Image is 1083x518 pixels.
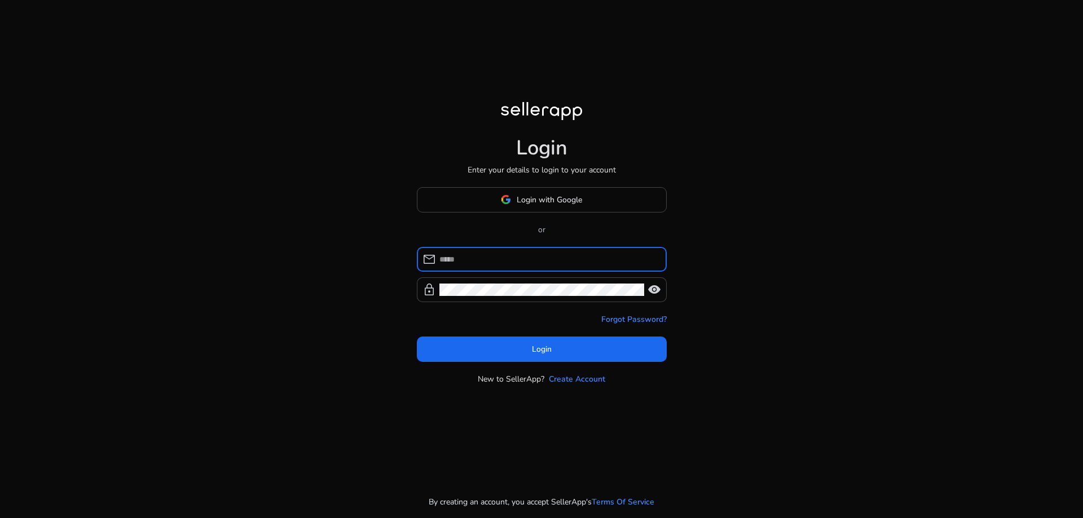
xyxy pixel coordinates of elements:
span: Login with Google [517,194,582,206]
p: Enter your details to login to your account [468,164,616,176]
span: visibility [648,283,661,296]
h1: Login [516,136,567,160]
span: mail [422,253,436,266]
a: Create Account [549,373,605,385]
p: New to SellerApp? [478,373,544,385]
img: google-logo.svg [501,194,511,205]
a: Forgot Password? [601,313,667,325]
span: lock [422,283,436,296]
span: Login [532,343,552,355]
p: or [417,224,667,236]
button: Login [417,337,667,362]
a: Terms Of Service [592,496,654,508]
button: Login with Google [417,187,667,212]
